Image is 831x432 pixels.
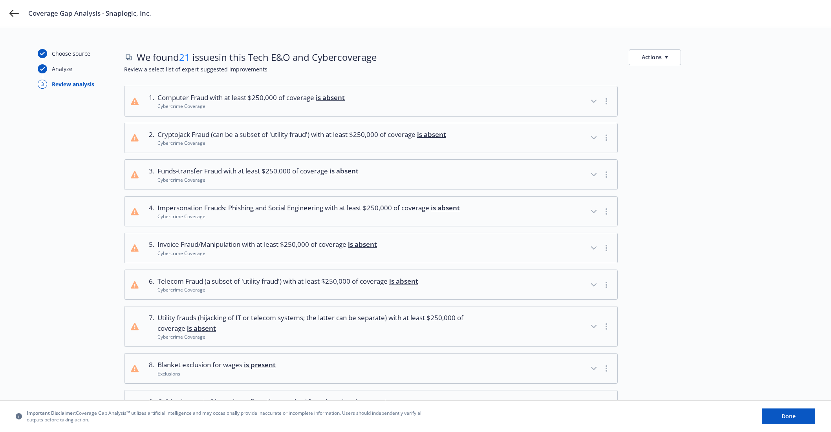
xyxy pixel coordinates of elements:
div: 8 . [145,360,154,377]
div: 6 . [145,276,154,293]
button: 5.Invoice Fraud/Manipulation with at least $250,000 of coverage is absentCybercrime Coverage [124,233,617,263]
span: is absent [348,240,377,249]
div: 1 . [145,93,154,110]
span: Utility frauds (hijacking of IT or telecom systems; the latter can be separate) with at least $25... [157,313,491,334]
span: Important Disclaimer: [27,410,76,416]
span: Invoice Fraud/Manipulation with at least $250,000 of coverage [157,239,377,250]
div: Analyze [52,65,72,73]
div: Cybercrime Coverage [157,250,377,257]
span: Review a select list of expert-suggested improvements [124,65,793,73]
div: 7 . [145,313,154,340]
div: 3 . [145,166,154,183]
div: 4 . [145,203,154,220]
div: Choose source [52,49,90,58]
button: 3.Funds-transfer Fraud with at least $250,000 of coverage is absentCybercrime Coverage [124,160,617,190]
span: We found issues in this Tech E&O and Cyber coverage [137,51,377,64]
span: is absent [187,324,216,333]
span: is present [244,360,276,369]
span: Cryptojack Fraud (can be a subset of 'utility fraud') with at least $250,000 of coverage [157,129,446,140]
div: Cybercrime Coverage [157,213,460,220]
span: Coverage Gap Analysis - Snaplogic, Inc. [28,9,151,18]
span: is absent [329,166,359,175]
div: Review analysis [52,80,94,88]
span: is absent [417,130,446,139]
span: Impersonation Frauds: Phishing and Social Engineering with at least $250,000 of coverage [157,203,460,213]
span: Call-back or out-of-bounds confirmation required for cybercrime [157,397,387,407]
span: Done [782,412,796,420]
button: 7.Utility frauds (hijacking of IT or telecom systems; the latter can be separate) with at least $... [124,306,617,346]
span: Computer Fraud with at least $250,000 of coverage [157,93,345,103]
button: Actions [629,49,681,65]
span: is absent [431,203,460,212]
span: Blanket exclusion for wages [157,360,276,370]
button: 2.Cryptojack Fraud (can be a subset of 'utility fraud') with at least $250,000 of coverage is abs... [124,123,617,153]
button: 6.Telecom Fraud (a subset of 'utility fraud') with at least $250,000 of coverage is absentCybercr... [124,270,617,300]
span: Funds-transfer Fraud with at least $250,000 of coverage [157,166,359,176]
div: Cybercrime Coverage [157,334,491,340]
div: 5 . [145,239,154,257]
button: Done [762,408,815,424]
span: is absent [316,93,345,102]
span: 21 [179,51,190,64]
button: 9.Call-back or out-of-bounds confirmation required for cybercrime is presentExclusions [124,390,617,420]
div: 2 . [145,129,154,147]
div: Exclusions [157,370,276,377]
span: is present [355,397,387,406]
div: Cybercrime Coverage [157,140,446,146]
button: 1.Computer Fraud with at least $250,000 of coverage is absentCybercrime Coverage [124,86,617,116]
div: Cybercrime Coverage [157,177,359,183]
span: is absent [389,277,418,286]
div: Cybercrime Coverage [157,286,418,293]
button: 8.Blanket exclusion for wages is presentExclusions [124,354,617,383]
span: Telecom Fraud (a subset of 'utility fraud') with at least $250,000 of coverage [157,276,418,286]
span: Coverage Gap Analysis™ utilizes artificial intelligence and may occasionally provide inaccurate o... [27,410,427,423]
button: 4.Impersonation Frauds: Phishing and Social Engineering with at least $250,000 of coverage is abs... [124,197,617,226]
div: 9 . [145,397,154,414]
div: Cybercrime Coverage [157,103,345,109]
div: 3 [38,80,47,89]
